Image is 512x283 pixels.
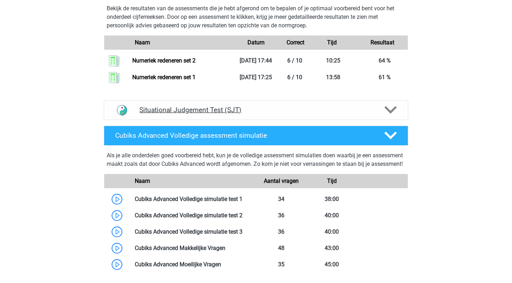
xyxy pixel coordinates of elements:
[129,228,256,236] div: Cubiks Advanced Volledige simulatie test 3
[129,38,231,47] div: Naam
[129,244,256,252] div: Cubiks Advanced Makkelijke Vragen
[231,38,281,47] div: Datum
[115,131,373,140] h4: Cubiks Advanced Volledige assessment simulatie
[129,211,256,220] div: Cubiks Advanced Volledige simulatie test 2
[357,38,408,47] div: Resultaat
[107,4,405,30] p: Bekijk de resultaten van de assessments die je hebt afgerond om te bepalen of je optimaal voorber...
[101,100,411,120] a: situational judgement test Situational Judgement Test (SJT)
[281,38,306,47] div: Correct
[306,38,357,47] div: Tijd
[107,151,405,171] div: Als je alle onderdelen goed voorbereid hebt, kun je de volledige assessment simulaties doen waarb...
[306,177,357,185] div: Tijd
[256,177,306,185] div: Aantal vragen
[132,57,196,64] a: Numeriek redeneren set 2
[129,177,256,185] div: Naam
[129,195,256,203] div: Cubiks Advanced Volledige simulatie test 1
[139,106,372,114] h4: Situational Judgement Test (SJT)
[129,260,256,269] div: Cubiks Advanced Moeilijke Vragen
[132,74,196,81] a: Numeriek redeneren set 1
[113,101,131,119] img: situational judgement test
[101,126,411,146] a: Cubiks Advanced Volledige assessment simulatie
